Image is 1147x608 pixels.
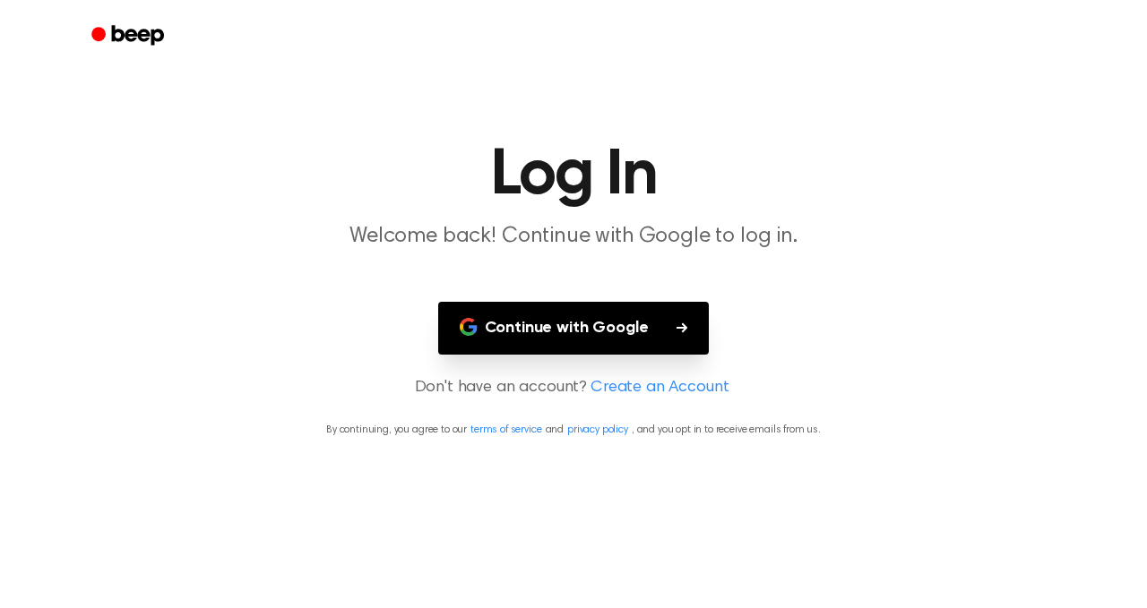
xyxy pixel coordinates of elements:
a: privacy policy [567,424,628,435]
p: By continuing, you agree to our and , and you opt in to receive emails from us. [22,422,1125,438]
p: Don't have an account? [22,376,1125,400]
p: Welcome back! Continue with Google to log in. [229,222,918,252]
button: Continue with Google [438,302,710,355]
h1: Log In [115,143,1032,208]
a: Beep [79,19,180,54]
a: terms of service [470,424,541,435]
a: Create an Account [591,376,729,400]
